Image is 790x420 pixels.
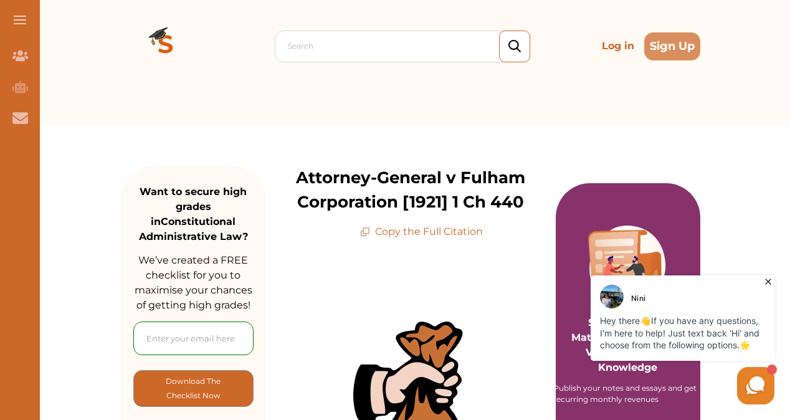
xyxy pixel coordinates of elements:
img: Purple card image [588,226,668,305]
button: Sign Up [644,32,700,60]
button: [object Object] [133,370,254,407]
p: Log in [597,34,639,59]
p: Attorney-General v Fulham Corporation [1921] 1 Ch 440 [266,166,556,214]
span: We’ve created a FREE checklist for you to maximise your chances of getting high grades! [135,254,252,311]
strong: Want to secure high grades in Constitutional Administrative Law ? [139,186,248,242]
img: Logo [121,1,211,91]
p: Copy the Full Citation [360,224,483,239]
p: Download The Checklist Now [159,374,228,403]
input: Enter your email here [133,322,254,355]
img: search_icon [508,40,521,53]
iframe: HelpCrunch [491,272,778,408]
